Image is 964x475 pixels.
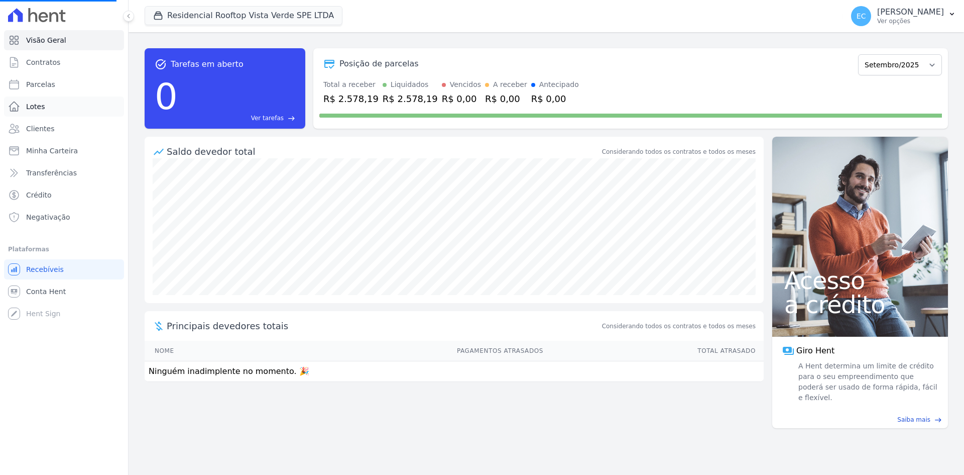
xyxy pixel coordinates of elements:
[167,145,600,158] div: Saldo devedor total
[26,264,64,274] span: Recebíveis
[288,115,295,122] span: east
[145,6,342,25] button: Residencial Rooftop Vista Verde SPE LTDA
[778,415,942,424] a: Saiba mais east
[4,52,124,72] a: Contratos
[171,58,244,70] span: Tarefas em aberto
[26,146,78,156] span: Minha Carteira
[857,13,866,20] span: EC
[4,163,124,183] a: Transferências
[26,102,45,112] span: Lotes
[383,92,438,106] div: R$ 2.578,19
[26,124,54,134] span: Clientes
[4,207,124,227] a: Negativação
[167,319,600,333] span: Principais devedores totais
[442,92,481,106] div: R$ 0,00
[784,293,936,317] span: a crédito
[4,119,124,139] a: Clientes
[784,268,936,293] span: Acesso
[877,17,944,25] p: Ver opções
[26,212,70,222] span: Negativação
[255,341,544,361] th: Pagamentos Atrasados
[155,58,167,70] span: task_alt
[4,30,124,50] a: Visão Geral
[897,415,930,424] span: Saiba mais
[145,361,764,382] td: Ninguém inadimplente no momento. 🎉
[485,92,527,106] div: R$ 0,00
[26,190,52,200] span: Crédito
[323,92,379,106] div: R$ 2.578,19
[251,114,284,123] span: Ver tarefas
[8,243,120,255] div: Plataformas
[26,168,77,178] span: Transferências
[4,97,124,117] a: Lotes
[493,79,527,90] div: A receber
[4,259,124,279] a: Recebíveis
[155,70,178,123] div: 0
[182,114,295,123] a: Ver tarefas east
[450,79,481,90] div: Vencidos
[934,416,942,424] span: east
[4,74,124,94] a: Parcelas
[531,92,579,106] div: R$ 0,00
[26,35,66,45] span: Visão Geral
[796,361,938,403] span: A Hent determina um limite de crédito para o seu empreendimento que poderá ser usado de forma ráp...
[26,57,60,67] span: Contratos
[145,341,255,361] th: Nome
[539,79,579,90] div: Antecipado
[391,79,429,90] div: Liquidados
[323,79,379,90] div: Total a receber
[4,281,124,302] a: Conta Hent
[602,322,756,331] span: Considerando todos os contratos e todos os meses
[602,147,756,156] div: Considerando todos os contratos e todos os meses
[544,341,764,361] th: Total Atrasado
[26,287,66,297] span: Conta Hent
[877,7,944,17] p: [PERSON_NAME]
[4,185,124,205] a: Crédito
[4,141,124,161] a: Minha Carteira
[339,58,419,70] div: Posição de parcelas
[26,79,55,89] span: Parcelas
[796,345,834,357] span: Giro Hent
[843,2,964,30] button: EC [PERSON_NAME] Ver opções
